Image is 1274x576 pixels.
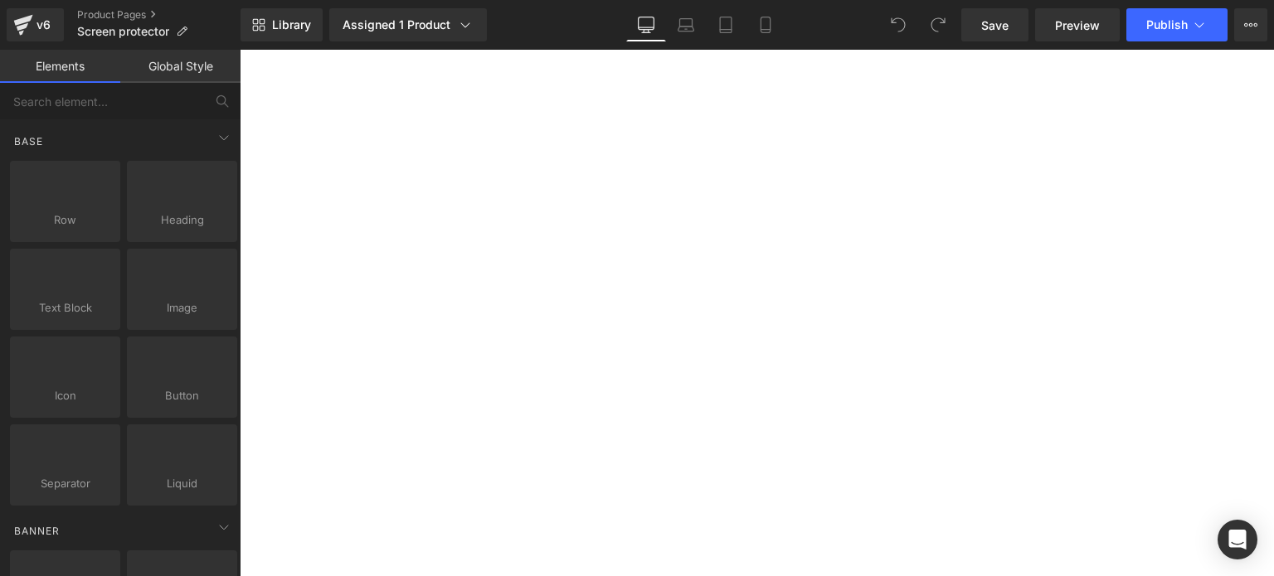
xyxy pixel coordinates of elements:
[1234,8,1267,41] button: More
[706,8,746,41] a: Tablet
[921,8,955,41] button: Redo
[7,8,64,41] a: v6
[132,211,232,229] span: Heading
[343,17,474,33] div: Assigned 1 Product
[132,299,232,317] span: Image
[12,523,61,539] span: Banner
[882,8,915,41] button: Undo
[132,387,232,404] span: Button
[241,8,323,41] a: New Library
[77,25,169,38] span: Screen protector
[666,8,706,41] a: Laptop
[120,50,241,83] a: Global Style
[626,8,666,41] a: Desktop
[1055,17,1100,34] span: Preview
[15,299,115,317] span: Text Block
[272,17,311,32] span: Library
[1218,520,1257,559] div: Open Intercom Messenger
[15,475,115,492] span: Separator
[746,8,785,41] a: Mobile
[132,475,232,492] span: Liquid
[1035,8,1120,41] a: Preview
[12,133,45,149] span: Base
[15,387,115,404] span: Icon
[15,211,115,229] span: Row
[1126,8,1228,41] button: Publish
[1146,18,1188,31] span: Publish
[33,14,54,36] div: v6
[77,8,241,22] a: Product Pages
[981,17,1009,34] span: Save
